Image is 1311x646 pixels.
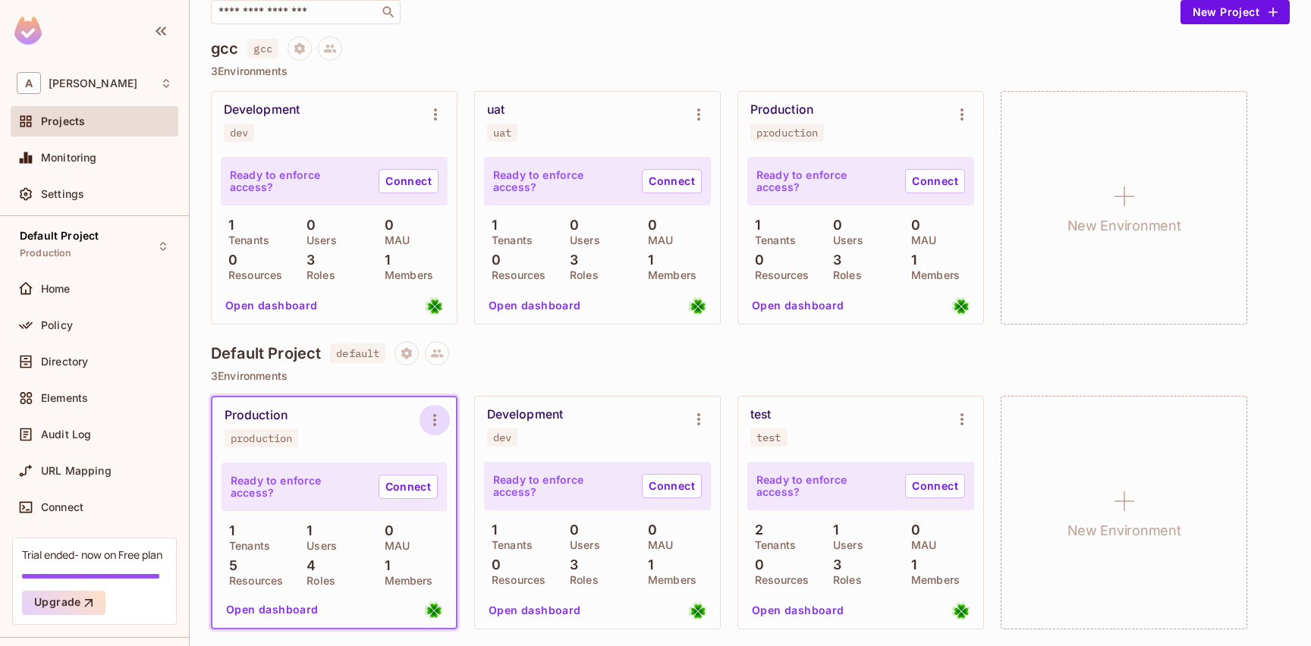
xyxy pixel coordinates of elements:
p: Roles [562,574,599,586]
p: Roles [299,269,335,281]
button: Environment settings [684,99,714,130]
div: dev [493,431,511,444]
img: sunjianghong@gmail.com [424,601,443,619]
span: Production [20,247,72,259]
p: 1 [377,252,390,268]
p: 0 [747,557,764,572]
p: 1 [904,252,916,268]
button: Open dashboard [220,597,325,622]
p: 1 [640,557,653,572]
p: Members [904,574,960,586]
p: 0 [825,218,842,233]
p: 1 [904,557,916,572]
h4: gcc [211,39,238,58]
span: Directory [41,356,88,368]
p: Resources [484,574,545,586]
p: 0 [562,522,579,538]
p: Members [377,269,433,281]
p: 0 [484,557,501,572]
p: Roles [562,269,599,281]
p: MAU [640,539,673,551]
a: Connect [905,474,965,498]
button: Upgrade [22,591,105,615]
p: Roles [825,574,862,586]
span: default [330,343,385,363]
img: sunjianghong@gmail.com [951,296,970,315]
p: Members [640,269,696,281]
p: Tenants [221,234,269,246]
p: 1 [299,523,312,538]
a: Connect [379,169,439,193]
span: Audit Log [41,428,91,441]
p: Resources [747,574,809,586]
p: 1 [747,218,760,233]
p: Tenants [484,234,533,246]
p: Resources [484,269,545,281]
button: Environment settings [947,404,977,434]
p: 1 [484,218,497,233]
p: 0 [904,218,920,233]
p: MAU [640,234,673,246]
a: Connect [905,169,965,193]
img: sunjianghong@gmail.com [688,296,707,315]
p: 0 [747,252,764,268]
span: Settings [41,188,84,200]
button: Open dashboard [746,598,850,622]
button: Environment settings [684,404,714,434]
p: Users [562,539,600,551]
p: Resources [222,575,283,587]
div: production [756,127,818,139]
span: Policy [41,319,73,331]
p: 1 [221,218,234,233]
p: Resources [747,269,809,281]
p: MAU [377,234,410,246]
img: sunjianghong@gmail.com [951,601,970,620]
p: Users [825,234,863,246]
img: sunjianghong@gmail.com [688,601,707,620]
p: 3 Environments [211,65,1290,77]
p: Roles [825,269,862,281]
div: Development [224,102,300,118]
img: sunjianghong@gmail.com [425,296,444,315]
p: 3 [825,557,841,572]
p: 1 [825,522,838,538]
p: MAU [904,234,936,246]
h1: New Environment [1067,215,1181,237]
div: dev [230,127,248,139]
div: Production [750,102,813,118]
p: 0 [640,522,657,538]
span: Project settings [288,44,312,58]
p: Tenants [747,234,796,246]
span: A [17,72,41,94]
p: 0 [377,523,394,538]
div: Trial ended- now on Free plan [22,547,162,562]
p: Members [377,575,433,587]
p: 3 [562,252,578,268]
p: MAU [904,539,936,551]
span: Elements [41,392,88,404]
p: 2 [747,522,763,538]
button: Environment settings [420,99,451,130]
p: Users [825,539,863,551]
p: 0 [377,218,394,233]
p: Users [299,540,337,552]
p: 0 [299,218,316,233]
button: Environment settings [947,99,977,130]
p: Members [904,269,960,281]
a: Connect [379,475,438,499]
div: Production [225,408,288,423]
p: Users [562,234,600,246]
p: Members [640,574,696,586]
p: Resources [221,269,282,281]
p: 5 [222,558,237,573]
div: test [750,407,771,422]
div: Development [487,407,563,422]
span: Projects [41,115,85,127]
p: Tenants [222,540,270,552]
span: Home [41,283,71,295]
p: Roles [299,575,335,587]
button: Open dashboard [219,293,324,318]
span: Project settings [395,349,419,363]
span: Connect [41,501,83,513]
p: 1 [222,523,234,538]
